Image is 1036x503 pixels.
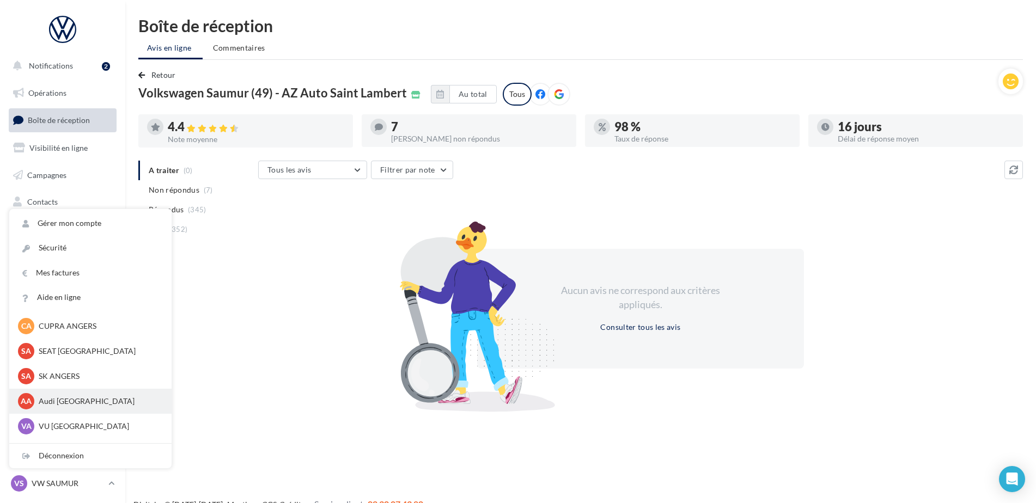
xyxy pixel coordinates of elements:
button: Filtrer par note [371,161,453,179]
div: 16 jours [838,121,1014,133]
a: Campagnes DataOnDemand [7,308,119,340]
a: Opérations [7,82,119,105]
div: [PERSON_NAME] non répondus [391,135,568,143]
button: Retour [138,69,180,82]
p: Audi [GEOGRAPHIC_DATA] [39,396,159,407]
p: SEAT [GEOGRAPHIC_DATA] [39,346,159,357]
a: Gérer mon compte [9,211,172,236]
div: Tous [503,83,532,106]
span: Notifications [29,61,73,70]
span: VS [14,478,24,489]
button: Tous les avis [258,161,367,179]
span: Commentaires [213,43,265,52]
div: Délai de réponse moyen [838,135,1014,143]
div: Open Intercom Messenger [999,466,1025,492]
span: CA [21,321,32,332]
div: 7 [391,121,568,133]
div: Taux de réponse [614,135,791,143]
button: Notifications 2 [7,54,114,77]
div: Déconnexion [9,444,172,468]
span: Contacts [27,197,58,206]
span: VA [21,421,32,432]
span: Non répondus [149,185,199,195]
div: 4.4 [168,121,344,133]
a: Contacts [7,191,119,213]
span: Répondus [149,204,184,215]
span: Tous les avis [267,165,312,174]
span: AA [21,396,32,407]
a: Campagnes [7,164,119,187]
a: Aide en ligne [9,285,172,310]
span: Volkswagen Saumur (49) - AZ Auto Saint Lambert [138,87,407,99]
span: SA [21,346,31,357]
p: VU [GEOGRAPHIC_DATA] [39,421,159,432]
a: Sécurité [9,236,172,260]
span: Visibilité en ligne [29,143,88,152]
a: VS VW SAUMUR [9,473,117,494]
span: Opérations [28,88,66,97]
a: Visibilité en ligne [7,137,119,160]
div: 98 % [614,121,791,133]
a: Médiathèque [7,218,119,241]
p: SK ANGERS [39,371,159,382]
div: 2 [102,62,110,71]
div: Boîte de réception [138,17,1023,34]
p: CUPRA ANGERS [39,321,159,332]
a: Mes factures [9,261,172,285]
button: Au total [431,85,497,103]
span: (345) [188,205,206,214]
button: Consulter tous les avis [596,321,685,334]
span: (352) [169,225,188,234]
a: Boîte de réception [7,108,119,132]
p: VW SAUMUR [32,478,104,489]
div: Note moyenne [168,136,344,143]
a: Calendrier [7,245,119,268]
span: SA [21,371,31,382]
span: Retour [151,70,176,79]
span: Campagnes [27,170,66,179]
div: Aucun avis ne correspond aux critères appliqués. [547,284,734,311]
span: (7) [204,186,213,194]
span: Boîte de réception [28,115,90,125]
a: PLV et print personnalisable [7,272,119,304]
button: Au total [449,85,497,103]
